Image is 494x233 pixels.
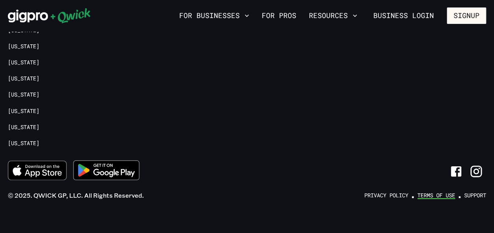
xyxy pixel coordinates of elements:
[466,161,486,181] a: Link to Instagram
[8,139,39,147] a: [US_STATE]
[8,191,144,199] span: © 2025. QWICK GP, LLC. All Rights Reserved.
[68,155,145,185] img: Get it on Google Play
[8,43,39,50] a: [US_STATE]
[447,7,486,24] button: Signup
[367,7,441,24] a: Business Login
[417,191,455,199] a: Terms of Use
[364,191,408,199] a: Privacy Policy
[8,107,39,115] a: [US_STATE]
[8,75,39,82] a: [US_STATE]
[411,187,414,203] span: ·
[259,9,299,22] a: For Pros
[464,191,486,199] a: Support
[458,187,461,203] span: ·
[8,160,67,182] a: Download on the App Store
[446,161,466,181] a: Link to Facebook
[8,91,39,98] a: [US_STATE]
[176,9,252,22] button: For Businesses
[8,123,39,131] a: [US_STATE]
[8,59,39,66] a: [US_STATE]
[306,9,360,22] button: Resources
